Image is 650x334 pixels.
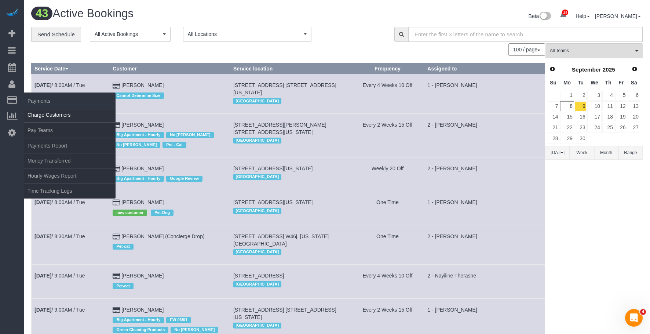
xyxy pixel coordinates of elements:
[31,27,81,42] a: Send Schedule
[113,92,164,98] span: Cannot Determine Size
[24,108,116,122] a: Charge Customers
[113,244,134,250] span: Pet-cat
[110,191,230,225] td: Customer
[32,63,110,74] th: Service Date
[575,112,587,122] a: 16
[113,123,120,128] i: Credit Card Payment
[424,74,545,113] td: Assigned to
[121,122,164,128] a: [PERSON_NAME]
[230,74,351,113] td: Service location
[32,265,110,298] td: Schedule date
[351,157,424,191] td: Frequency
[351,225,424,264] td: Frequency
[32,74,110,113] td: Schedule date
[230,113,351,157] td: Service location
[545,43,643,55] ol: All Teams
[24,107,116,199] ul: Payments
[24,92,116,109] span: Payments
[560,101,574,111] a: 8
[90,27,171,42] button: All Active Bookings
[547,134,559,144] a: 28
[95,30,161,38] span: All Active Bookings
[625,309,643,327] iframe: Intercom live chat
[233,279,348,289] div: Location
[424,63,545,74] th: Assigned to
[34,273,51,279] b: [DATE]
[230,265,351,298] td: Service location
[351,113,424,157] td: Frequency
[34,233,51,239] b: [DATE]
[408,27,643,42] input: Enter the first 3 letters of the name to search
[34,82,85,88] a: [DATE]/ 8:00AM / Tue
[547,64,558,75] a: Prev
[575,101,587,111] a: 9
[113,317,164,323] span: Big Apartment - Hourly
[587,123,601,133] a: 24
[34,199,51,205] b: [DATE]
[233,249,281,255] span: [GEOGRAPHIC_DATA]
[113,142,160,148] span: No [PERSON_NAME]
[171,327,218,333] span: No [PERSON_NAME]
[351,63,424,74] th: Frequency
[230,225,351,264] td: Service location
[233,96,348,106] div: Location
[587,101,601,111] a: 10
[618,80,624,86] span: Friday
[576,13,590,19] a: Help
[233,233,329,247] span: [STREET_ADDRESS] W46j, [US_STATE][GEOGRAPHIC_DATA]
[233,281,281,287] span: [GEOGRAPHIC_DATA]
[162,142,186,148] span: Pet - Cat
[32,191,110,225] td: Schedule date
[628,101,640,111] a: 13
[562,10,568,15] span: 13
[570,146,594,160] button: Week
[166,176,202,182] span: Google Review
[113,327,168,333] span: Green Cleaning Products
[547,101,559,111] a: 7
[233,122,326,135] span: [STREET_ADDRESS][PERSON_NAME] [STREET_ADDRESS][US_STATE]
[233,138,281,144] span: [GEOGRAPHIC_DATA]
[547,123,559,133] a: 21
[233,166,313,171] span: [STREET_ADDRESS][US_STATE]
[24,168,116,183] a: Hourly Wages Report
[560,112,574,122] a: 15
[113,176,164,182] span: Big Apartment - Hourly
[615,123,627,133] a: 26
[4,7,19,18] a: Automaid Logo
[575,134,587,144] a: 30
[121,307,164,313] a: [PERSON_NAME]
[424,225,545,264] td: Assigned to
[509,43,545,56] nav: Pagination navigation
[151,210,174,215] span: Pet-Dog
[113,166,120,171] i: Credit Card Payment
[113,83,120,88] i: Credit Card Payment
[31,7,332,20] h1: Active Bookings
[233,98,281,104] span: [GEOGRAPHIC_DATA]
[539,12,551,21] img: New interface
[628,91,640,101] a: 6
[351,191,424,225] td: Frequency
[545,146,570,160] button: [DATE]
[34,307,51,313] b: [DATE]
[351,74,424,113] td: Frequency
[233,323,281,328] span: [GEOGRAPHIC_DATA]
[545,43,643,58] button: All Teams
[34,82,51,88] b: [DATE]
[529,13,551,19] a: Beta
[603,66,615,73] span: 2025
[615,91,627,101] a: 5
[640,309,646,315] span: 4
[572,66,601,73] span: September
[233,172,348,182] div: Location
[594,146,618,160] button: Month
[578,80,584,86] span: Tuesday
[113,273,120,279] i: Credit Card Payment
[233,247,348,257] div: Location
[24,123,116,138] a: Pay Teams
[121,82,164,88] a: [PERSON_NAME]
[230,191,351,225] td: Service location
[32,225,110,264] td: Schedule date
[121,273,164,279] a: [PERSON_NAME]
[560,134,574,144] a: 29
[560,91,574,101] a: 1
